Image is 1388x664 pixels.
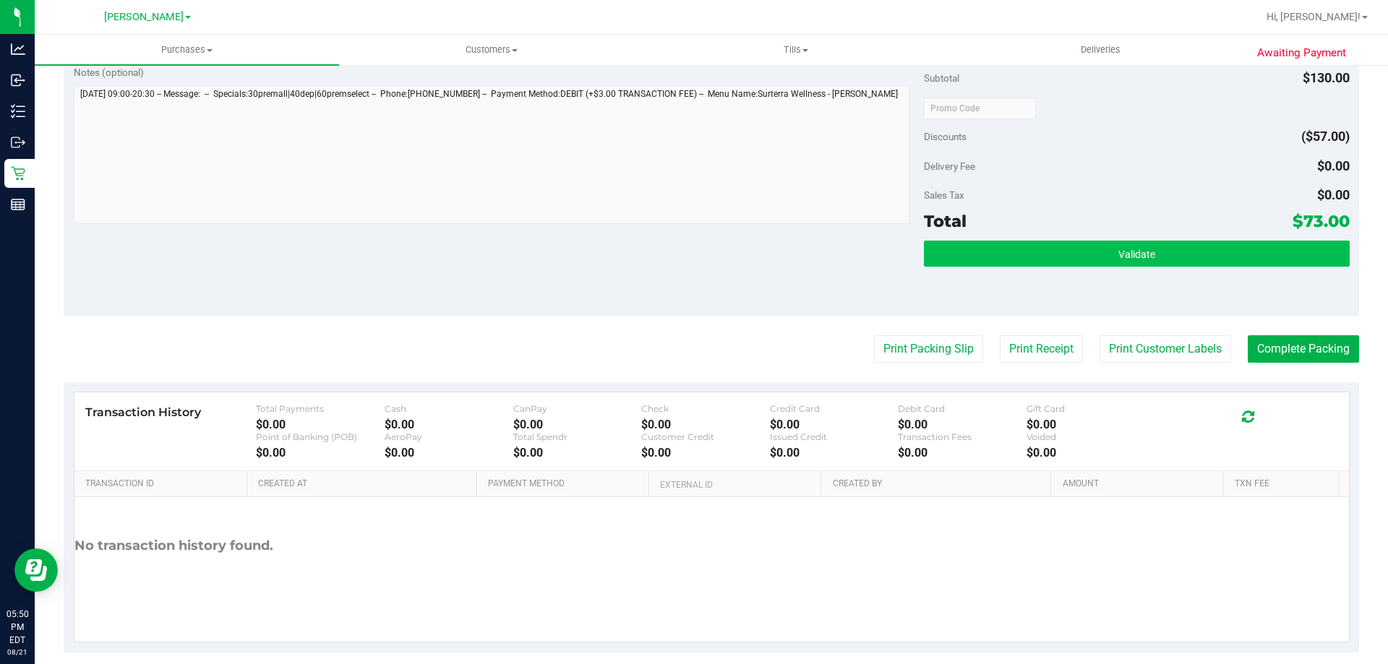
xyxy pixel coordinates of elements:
[1061,43,1140,56] span: Deliveries
[256,431,385,442] div: Point of Banking (POB)
[11,42,25,56] inline-svg: Analytics
[770,418,899,431] div: $0.00
[11,104,25,118] inline-svg: Inventory
[641,446,770,460] div: $0.00
[833,478,1045,490] a: Created By
[1267,11,1361,22] span: Hi, [PERSON_NAME]!
[924,211,967,231] span: Total
[644,43,947,56] span: Tills
[1303,70,1350,85] span: $130.00
[641,431,770,442] div: Customer Credit
[339,35,643,65] a: Customers
[513,403,642,414] div: CanPay
[11,73,25,87] inline-svg: Inbound
[1100,335,1231,363] button: Print Customer Labels
[1027,446,1155,460] div: $0.00
[256,418,385,431] div: $0.00
[1301,129,1350,144] span: ($57.00)
[513,446,642,460] div: $0.00
[385,403,513,414] div: Cash
[256,446,385,460] div: $0.00
[7,608,28,647] p: 05:50 PM EDT
[7,647,28,657] p: 08/21
[74,497,273,595] div: No transaction history found.
[385,446,513,460] div: $0.00
[924,241,1349,267] button: Validate
[948,35,1253,65] a: Deliveries
[1027,418,1155,431] div: $0.00
[898,418,1027,431] div: $0.00
[513,431,642,442] div: Total Spendr
[924,189,964,201] span: Sales Tax
[1317,158,1350,173] span: $0.00
[924,72,959,84] span: Subtotal
[1000,335,1083,363] button: Print Receipt
[874,335,983,363] button: Print Packing Slip
[488,478,643,490] a: Payment Method
[104,11,184,23] span: [PERSON_NAME]
[385,418,513,431] div: $0.00
[385,431,513,442] div: AeroPay
[643,35,948,65] a: Tills
[898,446,1027,460] div: $0.00
[74,66,144,78] span: Notes (optional)
[1235,478,1332,490] a: Txn Fee
[924,98,1036,119] input: Promo Code
[11,135,25,150] inline-svg: Outbound
[1027,403,1155,414] div: Gift Card
[924,160,975,172] span: Delivery Fee
[14,548,58,592] iframe: Resource center
[35,43,339,56] span: Purchases
[1063,478,1218,490] a: Amount
[1317,187,1350,202] span: $0.00
[1293,211,1350,231] span: $73.00
[258,478,471,490] a: Created At
[641,418,770,431] div: $0.00
[11,197,25,212] inline-svg: Reports
[1027,431,1155,442] div: Voided
[1257,45,1346,61] span: Awaiting Payment
[1118,249,1155,260] span: Validate
[641,403,770,414] div: Check
[85,478,241,490] a: Transaction ID
[513,418,642,431] div: $0.00
[770,446,899,460] div: $0.00
[898,403,1027,414] div: Debit Card
[340,43,643,56] span: Customers
[1248,335,1359,363] button: Complete Packing
[648,471,821,497] th: External ID
[924,124,967,150] span: Discounts
[770,403,899,414] div: Credit Card
[11,166,25,181] inline-svg: Retail
[35,35,339,65] a: Purchases
[898,431,1027,442] div: Transaction Fees
[770,431,899,442] div: Issued Credit
[256,403,385,414] div: Total Payments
